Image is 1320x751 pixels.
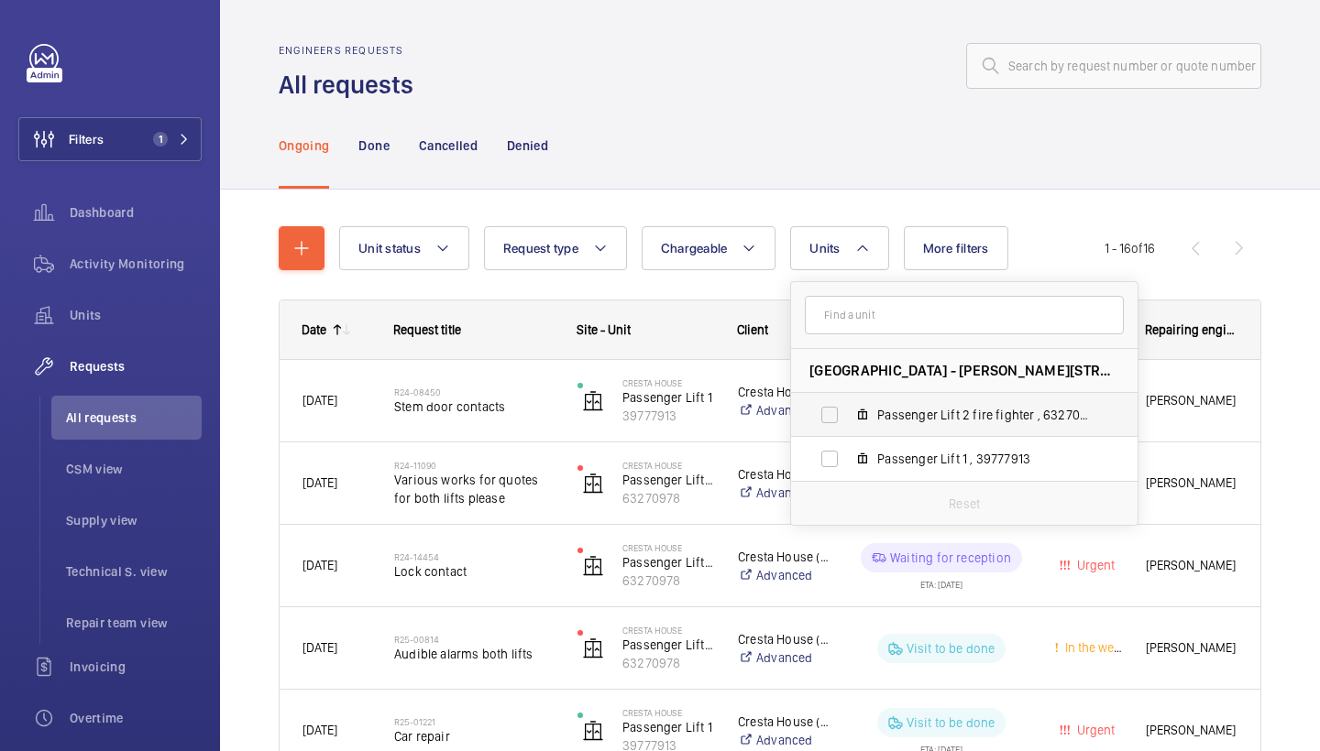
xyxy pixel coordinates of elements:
span: Unit status [358,241,421,256]
button: Filters1 [18,117,202,161]
button: More filters [904,226,1008,270]
span: Repairing engineer [1145,322,1238,337]
span: Overtime [70,709,202,727]
span: In the week [1061,640,1127,655]
p: Ongoing [279,136,329,155]
h2: R24-11090 [394,460,554,471]
span: Filters [69,130,104,148]
input: Search by request number or quote number [966,43,1261,89]
span: Invoicing [70,658,202,676]
p: Cresta House (Luton) Limited [738,383,829,401]
div: Date [302,322,326,337]
h2: R24-14454 [394,551,554,562]
p: Passenger Lift 2 fire fighter [622,471,714,489]
a: Advanced [738,484,829,502]
span: Lock contact [394,562,554,581]
span: Passenger Lift 2 fire fighter , 63270978 [877,406,1090,424]
span: All requests [66,408,202,427]
span: [PERSON_NAME] [1146,390,1237,411]
span: Site - Unit [577,322,631,337]
p: 63270978 [622,654,714,672]
span: Urgent [1073,723,1115,737]
p: Passenger Lift 2 fire fighter [622,636,714,654]
p: Cresta House (Luton) Limited [738,713,829,731]
span: [DATE] [302,475,337,490]
span: Units [70,306,202,324]
p: Passenger Lift 2 fire fighter [622,553,714,571]
span: [PERSON_NAME] [1146,473,1237,494]
img: elevator.svg [582,473,604,495]
p: Denied [507,136,548,155]
span: Request type [503,241,578,256]
p: 39777913 [622,407,714,425]
span: [PERSON_NAME] [1146,720,1237,741]
span: 1 - 16 16 [1105,242,1155,255]
span: Requests [70,357,202,375]
span: [DATE] [302,393,337,408]
button: Request type [484,226,627,270]
span: Passenger Lift 1 , 39777913 [877,450,1090,468]
p: Cancelled [419,136,478,155]
p: 63270978 [622,489,714,507]
span: [GEOGRAPHIC_DATA] - [PERSON_NAME][STREET_ADDRESS] [809,361,1119,380]
span: Technical S. view [66,562,202,581]
img: elevator.svg [582,720,604,742]
span: Urgent [1073,558,1115,572]
p: Cresta House [622,460,714,471]
input: Find a unit [805,296,1124,334]
p: Cresta House (Luton) Limited [738,548,829,566]
span: 1 [153,132,168,147]
span: [DATE] [302,640,337,655]
span: Activity Monitoring [70,255,202,273]
span: Audible alarms both lifts [394,645,554,663]
p: Cresta House [622,625,714,636]
span: [PERSON_NAME] [1146,637,1237,658]
p: Cresta House (Luton) Limited [738,465,829,484]
img: elevator.svg [582,390,604,412]
p: Visit to be done [907,713,995,732]
button: Unit status [339,226,469,270]
span: Units [809,241,840,256]
span: Dashboard [70,203,202,222]
p: Cresta House (Luton) Limited [738,630,829,648]
p: Cresta House [622,542,714,553]
img: elevator.svg [582,555,604,577]
p: Passenger Lift 1 [622,388,714,407]
span: Various works for quotes for both lifts please [394,471,554,507]
p: Done [358,136,389,155]
a: Advanced [738,401,829,419]
img: elevator.svg [582,637,604,659]
h2: Engineers requests [279,44,424,57]
a: Advanced [738,566,829,584]
p: Passenger Lift 1 [622,718,714,736]
p: Reset [949,495,980,513]
h2: R25-01221 [394,716,554,727]
span: CSM view [66,460,202,478]
span: Request title [393,322,461,337]
span: Supply view [66,511,202,529]
span: Car repair [394,727,554,746]
span: [PERSON_NAME] [1146,555,1237,576]
a: Advanced [738,731,829,749]
span: Stem door contacts [394,397,554,416]
p: Cresta House [622,707,714,718]
span: Repair team view [66,614,202,632]
span: More filters [923,241,989,256]
p: Waiting for reception [890,549,1011,567]
button: Chargeable [642,226,776,270]
div: ETA: [DATE] [920,572,962,589]
h2: R25-00814 [394,634,554,645]
p: Cresta House [622,377,714,388]
span: Client [737,322,768,337]
p: Visit to be done [907,639,995,658]
span: Chargeable [661,241,728,256]
h2: R24-08450 [394,386,554,397]
a: Advanced [738,648,829,667]
span: of [1131,241,1143,256]
span: [DATE] [302,558,337,572]
button: Units [790,226,888,270]
span: [DATE] [302,723,337,737]
p: 63270978 [622,571,714,590]
h1: All requests [279,68,424,102]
